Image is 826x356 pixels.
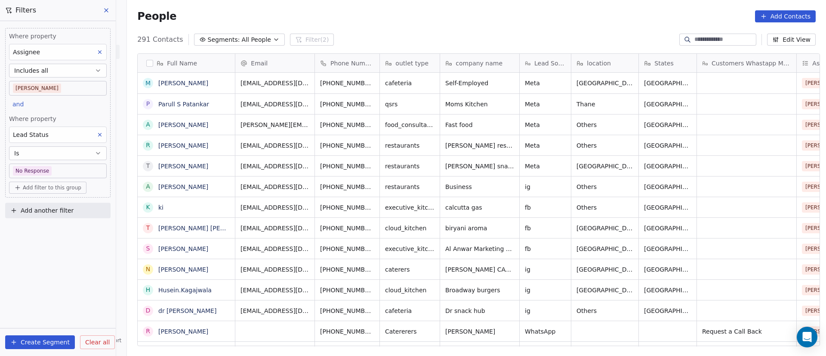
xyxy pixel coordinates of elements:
[320,141,374,150] span: [PHONE_NUMBER]
[525,327,566,336] span: WhatsApp
[158,142,208,149] a: [PERSON_NAME]
[639,54,697,72] div: States
[525,203,566,212] span: fb
[320,100,374,108] span: [PHONE_NUMBER]
[146,99,150,108] div: P
[320,224,374,232] span: [PHONE_NUMBER]
[644,265,691,274] span: [GEOGRAPHIC_DATA]
[240,141,309,150] span: [EMAIL_ADDRESS][DOMAIN_NAME]
[576,100,633,108] span: Thane
[525,224,566,232] span: fb
[158,287,212,294] a: Husein.Kagajwala
[697,54,796,72] div: Customers Whastapp Message
[138,54,235,72] div: Full Name
[158,245,208,252] a: [PERSON_NAME]
[644,100,691,108] span: [GEOGRAPHIC_DATA]
[137,34,183,45] span: 291 Contacts
[240,286,309,294] span: [EMAIL_ADDRESS][DOMAIN_NAME]
[385,162,435,170] span: restaurants
[240,183,309,191] span: [EMAIL_ADDRESS][DOMAIN_NAME]
[644,162,691,170] span: [GEOGRAPHIC_DATA]
[445,141,514,150] span: [PERSON_NAME] resort [GEOGRAPHIC_DATA]
[525,265,566,274] span: ig
[576,121,633,129] span: Others
[525,79,566,87] span: Meta
[445,327,514,336] span: [PERSON_NAME]
[385,79,435,87] span: cafeteria
[525,306,566,315] span: ig
[525,121,566,129] span: Meta
[158,121,208,128] a: [PERSON_NAME]
[320,286,374,294] span: [PHONE_NUMBER]
[654,59,673,68] span: States
[146,327,150,336] div: R
[644,224,691,232] span: [GEOGRAPHIC_DATA]
[440,54,519,72] div: company name
[576,265,633,274] span: [GEOGRAPHIC_DATA]
[240,224,309,232] span: [EMAIL_ADDRESS][DOMAIN_NAME]
[380,54,440,72] div: outlet type
[576,162,633,170] span: [GEOGRAPHIC_DATA]
[767,34,816,46] button: Edit View
[158,307,216,314] a: dr [PERSON_NAME]
[445,286,514,294] span: Broadway burgers
[385,327,435,336] span: Catererers
[712,59,791,68] span: Customers Whastapp Message
[385,306,435,315] span: cafeteria
[525,162,566,170] span: Meta
[138,73,235,347] div: grid
[520,54,571,72] div: Lead Source
[445,79,514,87] span: Self-Employed
[445,183,514,191] span: Business
[320,183,374,191] span: [PHONE_NUMBER]
[385,245,435,253] span: executive_kitchens
[445,265,514,274] span: [PERSON_NAME] CATERERS
[395,59,428,68] span: outlet type
[525,245,566,253] span: fb
[644,141,691,150] span: [GEOGRAPHIC_DATA]
[385,141,435,150] span: restaurants
[576,183,633,191] span: Others
[445,162,514,170] span: [PERSON_NAME] snacks
[702,327,791,336] span: Request a Call Back
[320,306,374,315] span: [PHONE_NUMBER]
[644,203,691,212] span: [GEOGRAPHIC_DATA]
[644,306,691,315] span: [GEOGRAPHIC_DATA]
[240,306,309,315] span: [EMAIL_ADDRESS][DOMAIN_NAME]
[240,245,309,253] span: [EMAIL_ADDRESS][DOMAIN_NAME]
[235,54,314,72] div: Email
[146,141,150,150] div: R
[240,265,309,274] span: [EMAIL_ADDRESS][DOMAIN_NAME]
[315,54,379,72] div: Phone Number
[385,224,435,232] span: cloud_kitchen
[534,59,566,68] span: Lead Source
[644,183,691,191] span: [GEOGRAPHIC_DATA]
[146,265,150,274] div: N
[251,59,268,68] span: Email
[146,182,151,191] div: A
[146,285,151,294] div: H
[290,34,334,46] button: Filter(2)
[158,266,208,273] a: [PERSON_NAME]
[644,286,691,294] span: [GEOGRAPHIC_DATA]
[240,162,309,170] span: [EMAIL_ADDRESS][DOMAIN_NAME]
[525,183,566,191] span: ig
[576,203,633,212] span: Others
[208,35,240,44] span: Segments:
[525,286,566,294] span: ig
[385,203,435,212] span: executive_kitchens
[576,141,633,150] span: Others
[146,120,151,129] div: A
[145,79,151,88] div: M
[158,80,208,87] a: [PERSON_NAME]
[320,265,374,274] span: [PHONE_NUMBER]
[320,327,374,336] span: [PHONE_NUMBER]
[576,306,633,315] span: Others
[644,245,691,253] span: [GEOGRAPHIC_DATA]
[146,223,150,232] div: t
[320,79,374,87] span: [PHONE_NUMBER]
[385,286,435,294] span: cloud_kitchen
[158,183,208,190] a: [PERSON_NAME]
[385,121,435,129] span: food_consultants
[385,100,435,108] span: qsrs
